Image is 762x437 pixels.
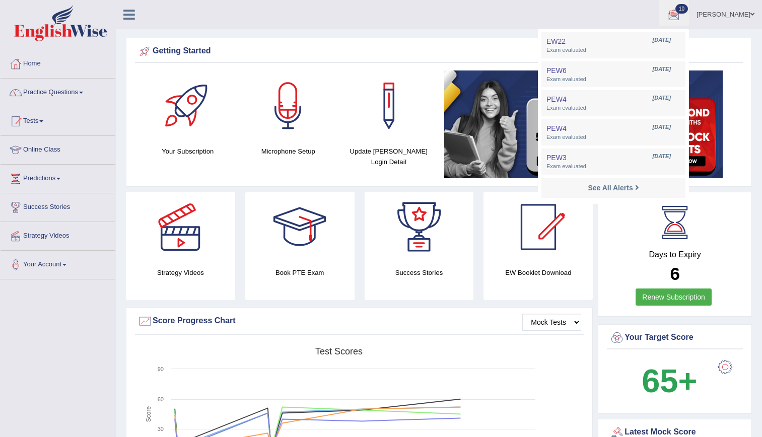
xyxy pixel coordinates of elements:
span: Exam evaluated [546,46,680,54]
span: Exam evaluated [546,76,680,84]
span: EW22 [546,37,566,45]
text: 30 [158,426,164,432]
strong: See All Alerts [588,184,633,192]
a: PEW6 [DATE] Exam evaluated [544,64,683,85]
tspan: Score [145,406,152,422]
span: PEW4 [546,95,567,103]
b: 6 [670,264,679,283]
h4: Your Subscription [143,146,233,157]
a: Success Stories [1,193,115,218]
a: PEW4 [DATE] Exam evaluated [544,122,683,143]
a: Predictions [1,165,115,190]
span: Exam evaluated [546,104,680,112]
h4: EW Booklet Download [483,267,593,278]
span: Exam evaluated [546,133,680,141]
h4: Success Stories [365,267,474,278]
text: 60 [158,396,164,402]
span: PEW6 [546,66,567,75]
div: Getting Started [137,44,740,59]
h4: Microphone Setup [243,146,334,157]
h4: Update [PERSON_NAME] Login Detail [343,146,434,167]
a: PEW3 [DATE] Exam evaluated [544,151,683,172]
b: 65+ [642,362,697,399]
a: Practice Questions [1,79,115,104]
a: Tests [1,107,115,132]
span: [DATE] [653,94,671,102]
div: Score Progress Chart [137,314,581,329]
a: PEW4 [DATE] Exam evaluated [544,93,683,114]
text: 90 [158,366,164,372]
a: Your Account [1,251,115,276]
span: 10 [675,4,688,14]
img: small5.jpg [444,70,723,178]
a: Strategy Videos [1,222,115,247]
span: PEW4 [546,124,567,132]
a: See All Alerts [585,182,641,193]
h4: Book PTE Exam [245,267,355,278]
span: [DATE] [653,36,671,44]
h4: Strategy Videos [126,267,235,278]
span: Exam evaluated [546,163,680,171]
a: Renew Subscription [636,288,712,306]
span: [DATE] [653,153,671,161]
div: Your Target Score [609,330,740,345]
a: Online Class [1,136,115,161]
h4: Days to Expiry [609,250,740,259]
tspan: Test scores [315,346,363,356]
a: EW22 [DATE] Exam evaluated [544,35,683,56]
a: Home [1,50,115,75]
span: [DATE] [653,65,671,74]
span: PEW3 [546,154,567,162]
span: [DATE] [653,123,671,131]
